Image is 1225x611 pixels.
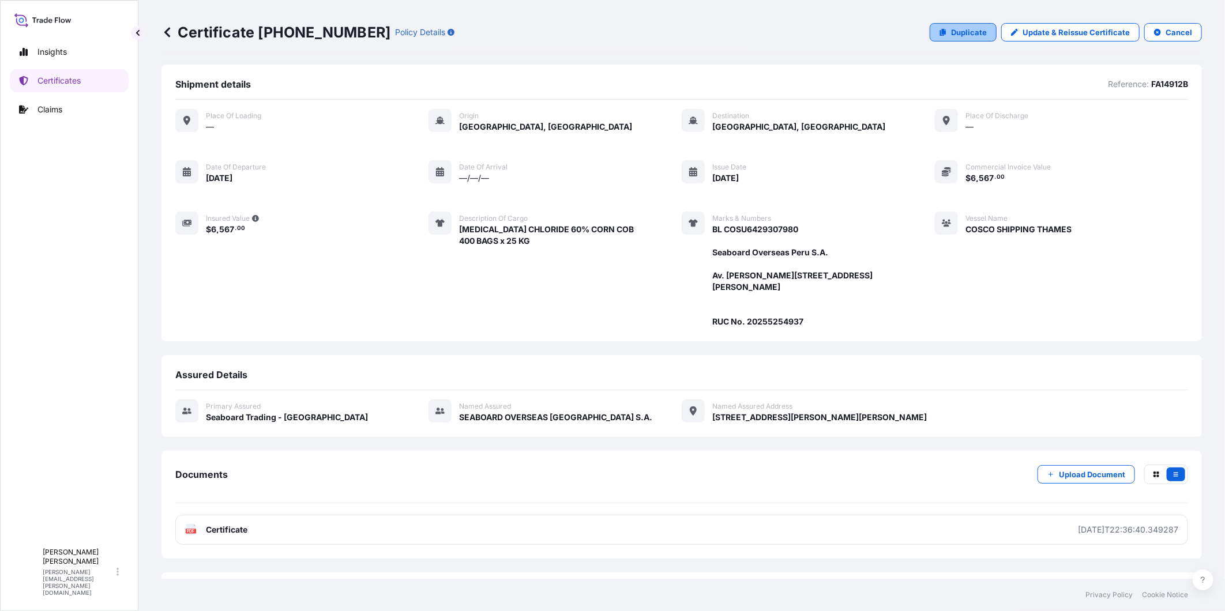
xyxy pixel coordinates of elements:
[459,172,489,184] span: —/—/—
[459,412,652,423] span: SEABOARD OVERSEAS [GEOGRAPHIC_DATA] S.A.
[37,46,67,58] p: Insights
[1023,27,1130,38] p: Update & Reissue Certificate
[235,227,236,231] span: .
[965,214,1008,223] span: Vessel Name
[712,121,885,133] span: [GEOGRAPHIC_DATA], [GEOGRAPHIC_DATA]
[965,163,1051,172] span: Commercial Invoice Value
[712,172,739,184] span: [DATE]
[712,163,746,172] span: Issue Date
[1078,524,1178,535] div: [DATE]T22:36:40.349287
[211,225,216,233] span: 6
[1108,78,1149,90] p: Reference:
[395,27,445,38] p: Policy Details
[994,175,996,179] span: .
[712,412,927,423] span: [STREET_ADDRESS][PERSON_NAME][PERSON_NAME]
[206,524,247,535] span: Certificate
[206,111,261,120] span: Place of Loading
[219,225,234,233] span: 567
[712,224,935,327] span: BL COSU6429307980 Seaboard Overseas Peru S.A. Av. [PERSON_NAME][STREET_ADDRESS][PERSON_NAME] RUC ...
[712,402,792,411] span: Named Assured Address
[459,111,479,120] span: Origin
[459,214,528,223] span: Description of cargo
[10,40,129,63] a: Insights
[206,163,266,172] span: Date of departure
[1059,469,1125,480] p: Upload Document
[979,174,994,182] span: 567
[1151,78,1188,90] p: FA14912B
[23,566,30,578] span: V
[1144,23,1202,42] button: Cancel
[206,214,250,223] span: Insured Value
[37,75,81,86] p: Certificates
[206,412,368,423] span: Seaboard Trading - [GEOGRAPHIC_DATA]
[1085,590,1133,599] a: Privacy Policy
[965,121,974,133] span: —
[43,548,114,566] p: [PERSON_NAME] [PERSON_NAME]
[951,27,987,38] p: Duplicate
[712,214,771,223] span: Marks & Numbers
[187,529,195,533] text: PDF
[10,69,129,92] a: Certificates
[459,224,634,247] span: [MEDICAL_DATA] CHLORIDE 60% CORN COB 400 BAGS x 25 KG
[43,568,114,596] p: [PERSON_NAME][EMAIL_ADDRESS][PERSON_NAME][DOMAIN_NAME]
[1001,23,1140,42] a: Update & Reissue Certificate
[37,104,62,115] p: Claims
[965,224,1072,235] span: COSCO SHIPPING THAMES
[237,227,245,231] span: 00
[971,174,976,182] span: 6
[10,98,129,121] a: Claims
[206,225,211,233] span: $
[976,174,979,182] span: ,
[997,175,1005,179] span: 00
[175,78,251,90] span: Shipment details
[161,23,390,42] p: Certificate [PHONE_NUMBER]
[206,121,214,133] span: —
[175,369,247,380] span: Assured Details
[459,121,632,133] span: [GEOGRAPHIC_DATA], [GEOGRAPHIC_DATA]
[965,174,971,182] span: $
[1166,27,1192,38] p: Cancel
[459,163,508,172] span: Date of arrival
[930,23,997,42] a: Duplicate
[1142,590,1188,599] a: Cookie Notice
[206,402,261,411] span: Primary assured
[965,111,1028,120] span: Place of discharge
[1038,465,1135,484] button: Upload Document
[712,111,749,120] span: Destination
[459,402,511,411] span: Named Assured
[175,515,1188,545] a: PDFCertificate[DATE]T22:36:40.349287
[206,172,232,184] span: [DATE]
[175,469,228,480] span: Documents
[216,225,219,233] span: ,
